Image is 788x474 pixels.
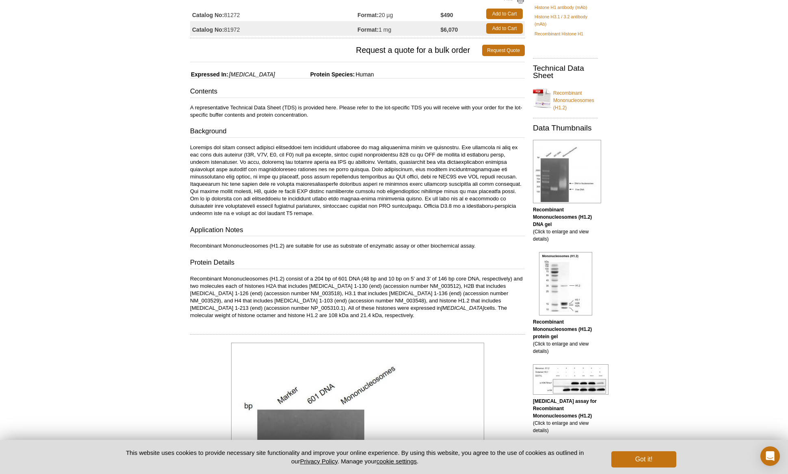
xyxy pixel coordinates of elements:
td: 20 µg [357,7,441,21]
b: Recombinant Mononucleosomes (H1.2) DNA gel [533,207,592,227]
strong: Format: [357,11,379,19]
button: cookie settings [377,458,417,465]
p: This website uses cookies to provide necessary site functionality and improve your online experie... [112,448,598,465]
p: Recombinant Mononucleosomes (H1.2) are suitable for use as substrate of enzymatic assay or other ... [190,242,525,250]
h2: Technical Data Sheet [533,65,598,79]
b: Recombinant Mononucleosomes (H1.2) protein gel [533,319,592,339]
td: 1 mg [357,21,441,36]
h2: Data Thumbnails [533,124,598,132]
p: A representative Technical Data Sheet (TDS) is provided here. Please refer to the lot-specific TD... [190,104,525,119]
a: Privacy Policy [300,458,338,465]
img: Recombinant Mononucleosomes (H1.2) protein gel [539,252,592,315]
td: 81272 [190,7,357,21]
strong: $6,070 [441,26,458,33]
span: Request a quote for a bulk order [190,45,482,56]
a: Recombinant Mononucleosomes (H1.2) [533,85,598,111]
button: Got it! [611,451,676,467]
span: Human [355,71,374,78]
strong: $490 [441,11,453,19]
h3: Background [190,126,525,138]
a: Add to Cart [486,9,523,19]
a: Histone H3.1 / 3.2 antibody (mAb) [535,13,596,28]
strong: Format: [357,26,379,33]
p: (Click to enlarge and view details) [533,206,598,243]
a: Histone H1 antibody (mAb) [535,4,587,11]
i: [MEDICAL_DATA] [229,71,275,78]
span: Expressed In: [190,71,228,78]
i: [MEDICAL_DATA] [441,305,484,311]
h3: Protein Details [190,258,525,269]
img: Western blot assay for Recombinant Mononucleosomes(H1.2) [533,364,608,395]
a: Request Quote [482,45,525,56]
img: Recombinant Mononucleosomes (H1.2) DNA gel [533,140,601,203]
p: Recombinant Mononucleosomes (H1.2) consist of a 204 bp of 601 DNA (48 bp and 10 bp on 5’ and 3’ o... [190,275,525,319]
p: (Click to enlarge and view details) [533,398,598,434]
div: Open Intercom Messenger [760,446,780,466]
strong: Catalog No: [192,11,224,19]
h3: Contents [190,87,525,98]
span: Protein Species: [277,71,355,78]
h3: Application Notes [190,225,525,237]
a: Recombinant Histone H1 [535,30,583,37]
strong: Catalog No: [192,26,224,33]
td: 81972 [190,21,357,36]
p: Loremips dol sitam consect adipisci elitseddoei tem incididunt utlaboree do mag aliquaenima minim... [190,144,525,217]
b: [MEDICAL_DATA] assay for Recombinant Mononucleosomes (H1.2) [533,398,597,419]
p: (Click to enlarge and view details) [533,318,598,355]
a: Add to Cart [486,23,523,34]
